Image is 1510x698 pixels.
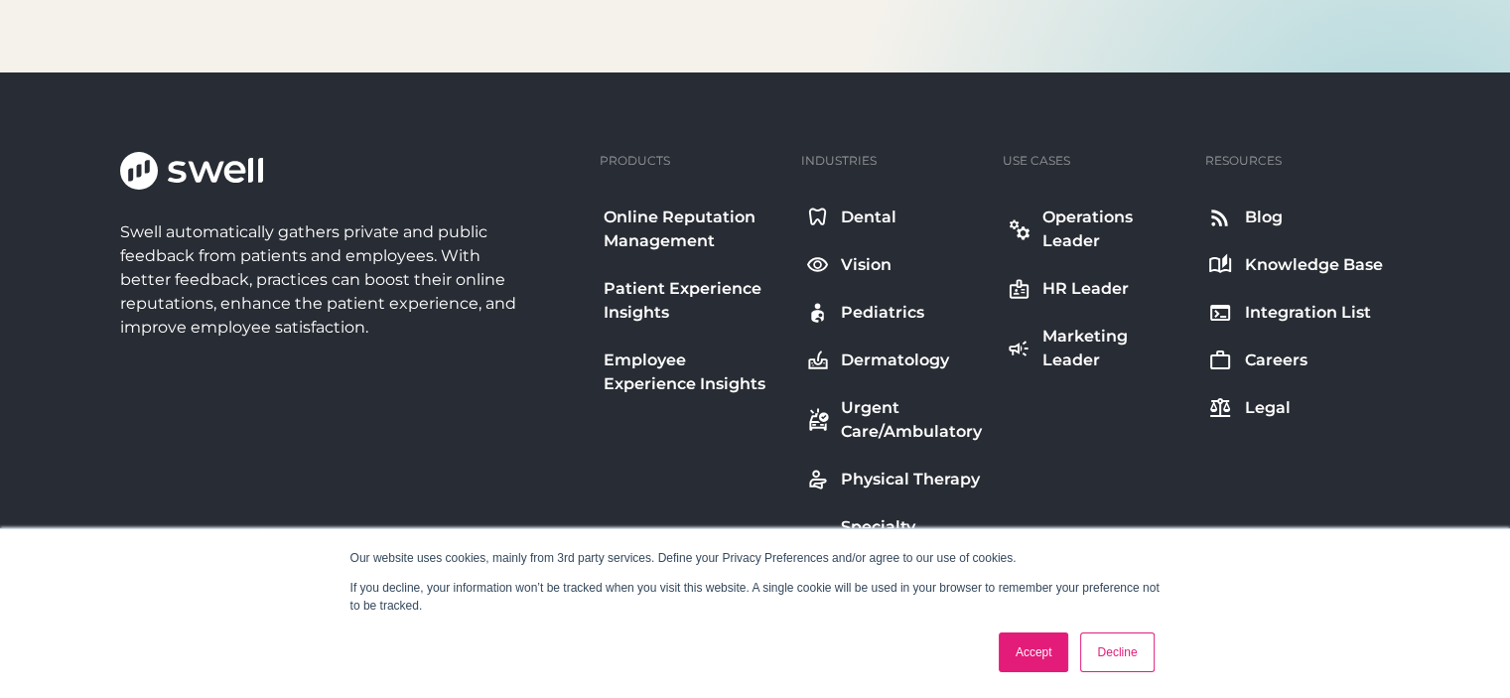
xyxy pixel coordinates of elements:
[1204,152,1281,170] div: Resources
[999,632,1069,672] a: Accept
[1080,632,1154,672] a: Decline
[1003,202,1188,257] a: Operations Leader
[1244,396,1290,420] div: Legal
[350,579,1161,615] p: If you decline, your information won’t be tracked when you visit this website. A single cookie wi...
[1003,321,1188,376] a: Marketing Leader
[350,549,1161,567] p: Our website uses cookies, mainly from 3rd party services. Define your Privacy Preferences and/or ...
[1244,206,1282,229] div: Blog
[1042,325,1184,372] div: Marketing Leader
[801,249,987,281] a: Vision
[841,253,892,277] div: Vision
[1244,349,1306,372] div: Careers
[600,345,785,400] a: Employee Experience Insights
[801,152,877,170] div: Industries
[600,273,785,329] a: Patient Experience Insights
[1003,273,1188,305] a: HR Leader
[1204,392,1386,424] a: Legal
[801,202,987,233] a: Dental
[1204,297,1386,329] a: Integration List
[1204,202,1386,233] a: Blog
[841,396,983,444] div: Urgent Care/Ambulatory
[1042,206,1184,253] div: Operations Leader
[604,349,781,396] div: Employee Experience Insights
[841,301,924,325] div: Pediatrics
[841,206,896,229] div: Dental
[801,464,987,495] a: Physical Therapy
[1171,484,1510,698] iframe: Chat Widget
[1244,253,1382,277] div: Knowledge Base
[1204,345,1386,376] a: Careers
[801,392,987,448] a: Urgent Care/Ambulatory
[1204,249,1386,281] a: Knowledge Base
[801,345,987,376] a: Dermatology
[604,206,781,253] div: Online Reputation Management
[801,511,987,567] a: Specialty Healthcare
[1003,152,1070,170] div: Use Cases
[841,515,983,563] div: Specialty Healthcare
[600,202,785,257] a: Online Reputation Management
[841,468,980,491] div: Physical Therapy
[1244,301,1370,325] div: Integration List
[604,277,781,325] div: Patient Experience Insights
[841,349,949,372] div: Dermatology
[1042,277,1129,301] div: HR Leader
[120,220,525,340] div: Swell automatically gathers private and public feedback from patients and employees. With better ...
[600,152,670,170] div: Products
[801,297,987,329] a: Pediatrics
